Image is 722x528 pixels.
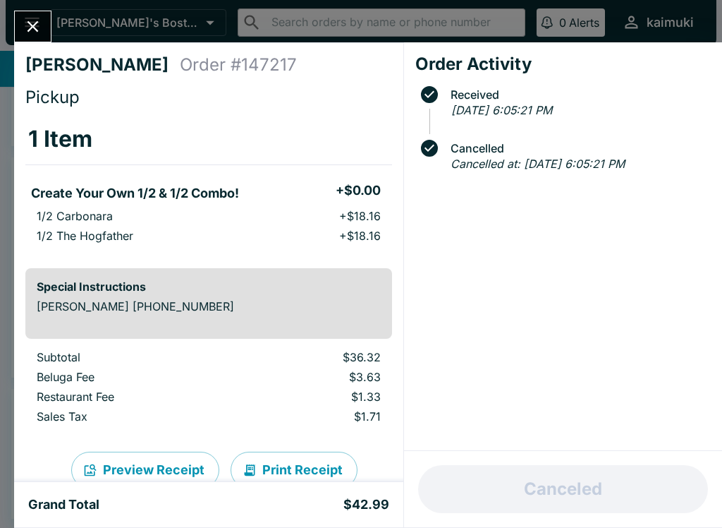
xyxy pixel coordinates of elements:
[336,182,381,199] h5: + $0.00
[37,229,133,243] p: 1/2 The Hogfather
[37,350,221,364] p: Subtotal
[28,125,92,153] h3: 1 Item
[339,229,381,243] p: + $18.16
[443,142,711,155] span: Cancelled
[243,350,381,364] p: $36.32
[443,88,711,101] span: Received
[37,409,221,424] p: Sales Tax
[243,390,381,404] p: $1.33
[243,409,381,424] p: $1.71
[37,209,113,223] p: 1/2 Carbonara
[37,280,381,294] h6: Special Instructions
[243,370,381,384] p: $3.63
[31,185,239,202] h5: Create Your Own 1/2 & 1/2 Combo!
[25,87,80,107] span: Pickup
[25,114,392,257] table: orders table
[339,209,381,223] p: + $18.16
[71,452,219,488] button: Preview Receipt
[28,496,99,513] h5: Grand Total
[451,157,625,171] em: Cancelled at: [DATE] 6:05:21 PM
[451,103,552,117] em: [DATE] 6:05:21 PM
[25,350,392,429] table: orders table
[180,54,297,76] h4: Order # 147217
[415,54,711,75] h4: Order Activity
[25,54,180,76] h4: [PERSON_NAME]
[37,390,221,404] p: Restaurant Fee
[37,299,381,313] p: [PERSON_NAME] [PHONE_NUMBER]
[343,496,389,513] h5: $42.99
[15,11,51,42] button: Close
[231,452,357,488] button: Print Receipt
[37,370,221,384] p: Beluga Fee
